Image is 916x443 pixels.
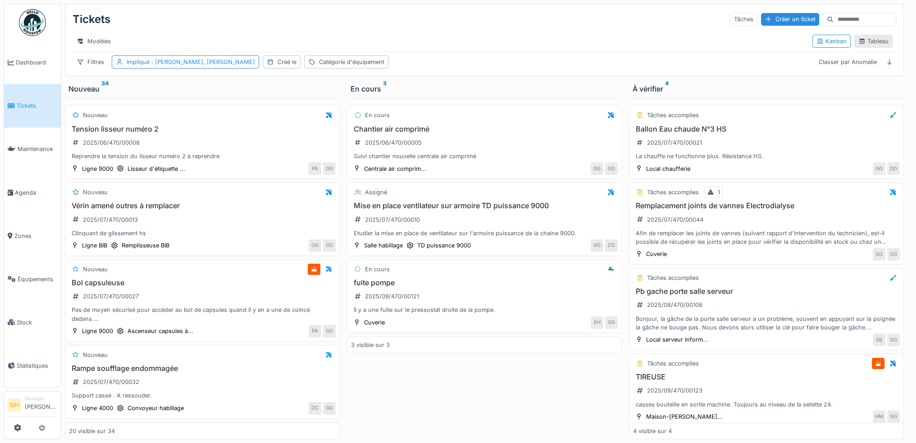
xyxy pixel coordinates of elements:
div: Ligne BIB [82,241,107,250]
div: Nouveau [83,111,108,119]
div: PA [309,162,321,175]
div: Tâches accomplies [647,188,699,196]
div: GG [323,402,336,415]
div: 2025/07/470/00027 [83,292,139,301]
div: Ligne 4000 [82,404,113,412]
div: Modèles [73,35,115,48]
h3: TIREUSE [633,373,900,381]
div: Local serveur inform... [646,335,708,344]
sup: 34 [101,83,109,94]
div: DD [605,239,618,252]
div: Local chaufferie [646,164,690,173]
div: GG [873,248,885,260]
div: La chauffe ne fonctionne plus. Résistance HS. [633,152,900,160]
span: Zones [14,232,57,240]
div: GG [887,248,900,260]
div: 2025/07/470/00044 [647,215,703,224]
span: Maintenance [18,145,57,153]
span: Agenda [15,188,57,197]
h3: Pb gache porte salle serveur [633,287,900,296]
li: [PERSON_NAME] [25,395,57,415]
div: Salle habillage [364,241,403,250]
a: Dashboard [4,41,61,84]
div: Tâches accomplies [647,111,699,119]
div: Lisseur d'étiquette ... [128,164,185,173]
h3: Chantier air comprimé [351,125,618,133]
div: Nouveau [83,188,108,196]
div: Convoyeur habillage [128,404,184,412]
div: Cuverie [364,318,385,327]
div: Reprendre la tension du lisseur numéro 2 à reprendre [69,152,336,160]
div: 2025/06/470/00005 [365,138,422,147]
div: 3 visible sur 3 [351,341,390,349]
div: Impliqué [127,58,255,66]
div: Créer un ticket [761,13,819,25]
a: Tickets [4,84,61,128]
div: Ligne 9000 [82,327,113,335]
li: GH [8,398,21,412]
h3: Bol capsuleuse [69,279,336,287]
div: DC [309,402,321,415]
div: En cours [351,83,618,94]
div: SB [873,333,885,346]
div: Clinquant de glissement hs [69,229,336,237]
div: 2025/09/470/00123 [647,386,702,395]
div: PA [309,325,321,338]
a: Agenda [4,171,61,214]
div: 2025/08/470/00108 [647,301,702,309]
div: GG [591,162,603,175]
div: GG [309,239,321,252]
a: Équipements [4,257,61,301]
div: Nouveau [83,351,108,359]
div: Il y a une fuite sur le pressostat droite de la pompe. [351,306,618,314]
div: À vérifier [633,83,900,94]
div: Suivi chantier nouvelle centrale air comprimé [351,152,618,160]
div: 2025/06/470/00008 [83,138,140,147]
h3: Rampe soufflage endommagée [69,364,336,373]
div: En cours [365,111,390,119]
span: Tickets [17,101,57,110]
h3: Mise en place ventilateur sur armoire TD puissance 9000 [351,201,618,210]
span: Statistiques [17,361,57,370]
div: GG [605,316,618,329]
span: : [PERSON_NAME], [PERSON_NAME] [150,59,255,65]
div: GG [591,239,603,252]
div: Support cassé . A ressouder. [69,391,336,400]
div: Manager [25,395,57,402]
div: Afin de remplacer les joints de vannes (suivant rapport d'intervention du technicien), est-il pos... [633,229,900,246]
img: Badge_color-CXgf-gQk.svg [19,9,46,36]
div: Tickets [73,8,110,31]
div: GG [323,239,336,252]
h3: Tension lisseur numéro 2 [69,125,336,133]
div: HM [873,411,885,423]
div: Nouveau [68,83,336,94]
div: Pas de moyen sécurisé pour accéder au bol de capsules quand il y en a une de coincé dedans. (Mett... [69,306,336,323]
div: Classer par Anomalie [815,55,881,69]
div: GG [873,162,885,175]
div: Maison-[PERSON_NAME]... [646,412,723,421]
div: Tableau [858,37,889,46]
div: TD puissance 9000 [417,241,471,250]
div: Kanban [816,37,847,46]
h3: Ballon Eau chaude N°3 HS [633,125,900,133]
span: Stock [17,318,57,327]
div: Cuverie [646,250,667,258]
div: 4 visible sur 4 [633,427,672,435]
div: GG [887,333,900,346]
div: Ascenseur capsules à... [128,327,193,335]
div: 2025/07/470/00032 [83,378,139,386]
div: Filtres [73,55,108,69]
div: Bonjour, la gâche de la porte salle serveur a un problème, souvent en appuyant sur la poignée la ... [633,315,900,332]
sup: 3 [383,83,387,94]
div: Créé le [278,58,296,66]
div: EH [591,316,603,329]
div: GG [323,162,336,175]
div: Nouveau [83,265,108,274]
div: En cours [365,265,390,274]
div: Remplisseuse BIB [122,241,169,250]
div: 2025/07/470/00021 [647,138,702,147]
span: Dashboard [16,58,57,67]
div: Etudier la mise en place de ventilateur sur l'armoire puissance de la chaine 9000. [351,229,618,237]
div: Tâches accomplies [647,359,699,368]
div: Ligne 9000 [82,164,113,173]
